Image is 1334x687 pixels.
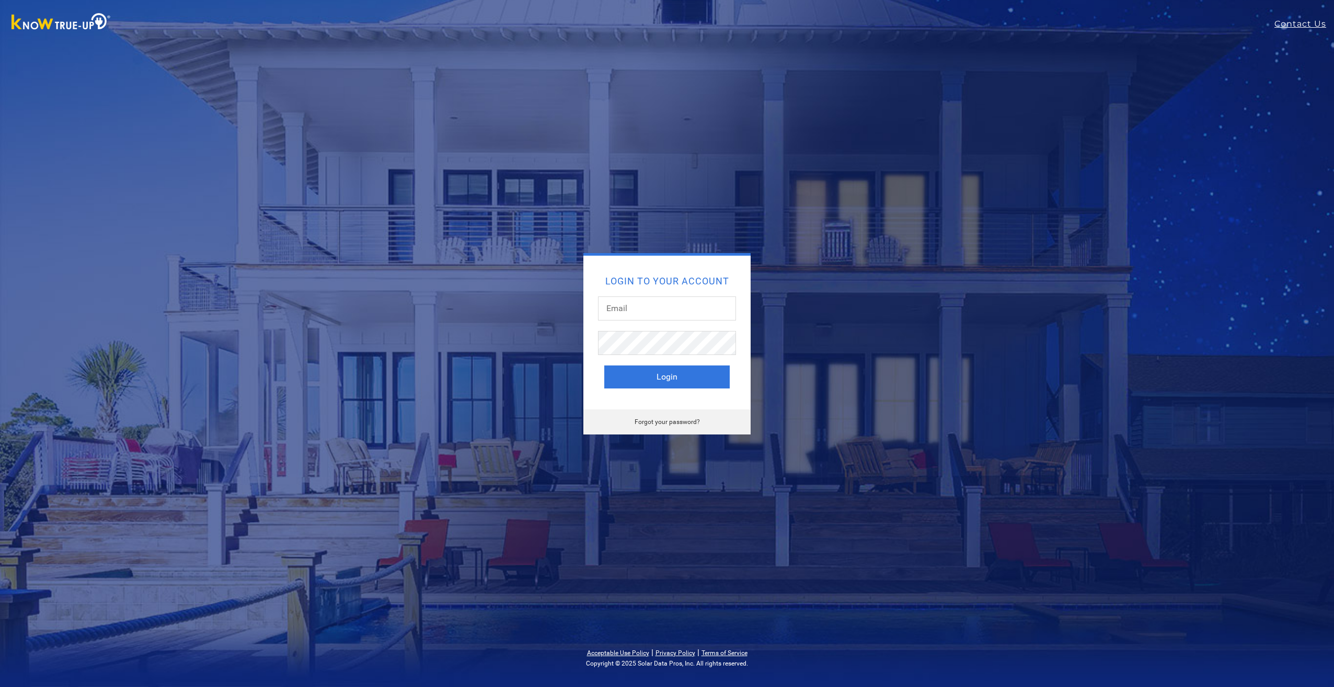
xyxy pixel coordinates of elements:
a: Privacy Policy [655,649,695,657]
img: Know True-Up [6,11,116,35]
a: Contact Us [1274,18,1334,30]
input: Email [598,296,736,320]
h2: Login to your account [604,277,730,286]
a: Terms of Service [701,649,747,657]
span: | [651,647,653,657]
a: Acceptable Use Policy [587,649,649,657]
span: | [697,647,699,657]
a: Forgot your password? [635,418,700,426]
button: Login [604,365,730,388]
